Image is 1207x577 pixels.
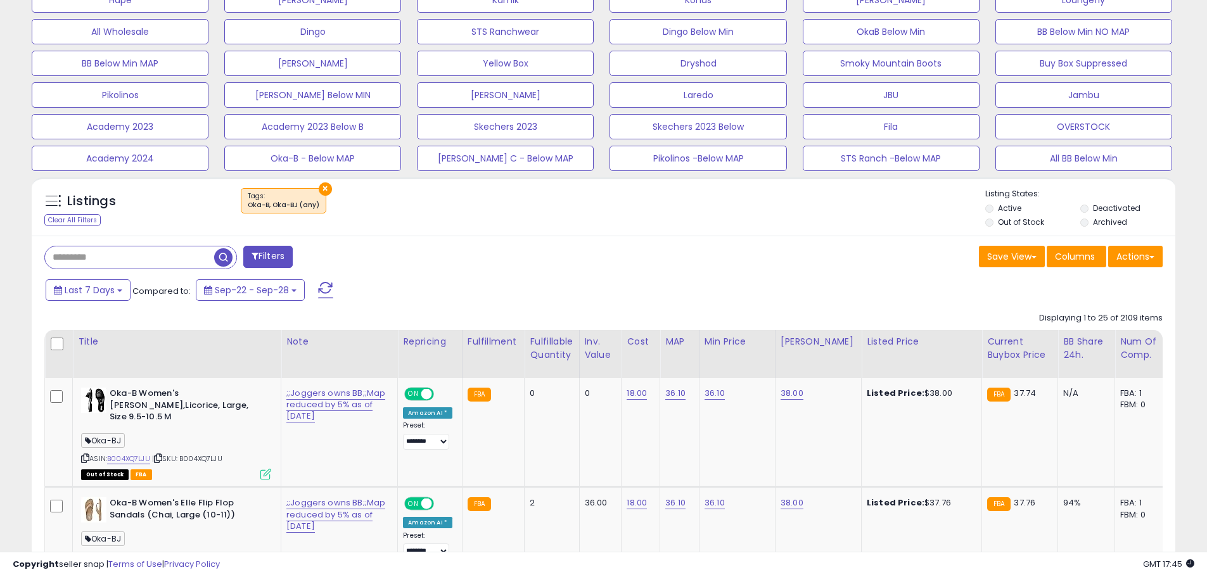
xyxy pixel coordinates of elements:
span: Last 7 Days [65,284,115,296]
button: Actions [1108,246,1163,267]
span: 37.76 [1014,497,1035,509]
span: Compared to: [132,285,191,297]
a: 36.10 [665,387,686,400]
small: FBA [987,388,1011,402]
a: 18.00 [627,387,647,400]
img: 31BqXHMQQTL._SL40_.jpg [81,497,106,523]
button: STS Ranchwear [417,19,594,44]
a: B004XQ7LJU [107,453,150,464]
div: $37.76 [867,497,972,509]
div: 0 [530,388,569,399]
a: Privacy Policy [164,558,220,570]
span: Columns [1055,250,1095,263]
div: Amazon AI * [403,517,452,528]
div: Fulfillable Quantity [530,335,573,362]
button: Sep-22 - Sep-28 [196,279,305,301]
div: Inv. value [585,335,616,362]
div: FBM: 0 [1120,509,1162,521]
button: Laredo [610,82,786,108]
div: Clear All Filters [44,214,101,226]
div: ASIN: [81,388,271,478]
button: Dryshod [610,51,786,76]
img: 515fVZNnaEL._SL40_.jpg [81,388,106,413]
div: Num of Comp. [1120,335,1166,362]
div: 94% [1063,497,1105,509]
div: Current Buybox Price [987,335,1052,362]
div: 0 [585,388,612,399]
div: BB Share 24h. [1063,335,1109,362]
button: Pikolinos -Below MAP [610,146,786,171]
span: 2025-10-6 17:45 GMT [1143,558,1194,570]
button: BB Below Min NO MAP [995,19,1172,44]
b: Oka-B Women's Elle Flip Flop Sandals (Chai, Large (10-11)) [110,497,264,524]
button: Dingo [224,19,401,44]
span: Sep-22 - Sep-28 [215,284,289,296]
button: [PERSON_NAME] Below MIN [224,82,401,108]
button: Smoky Mountain Boots [803,51,980,76]
div: Preset: [403,421,452,450]
button: Filters [243,246,293,268]
a: 36.10 [665,497,686,509]
a: ;;Joggers owns BB;;Map reduced by 5% as of [DATE] [286,387,385,422]
a: 36.10 [705,387,725,400]
div: FBM: 0 [1120,399,1162,410]
a: ;;Joggers owns BB;;Map reduced by 5% as of [DATE] [286,497,385,532]
button: BB Below Min MAP [32,51,208,76]
button: Oka-B - Below MAP [224,146,401,171]
div: 2 [530,497,569,509]
button: All BB Below Min [995,146,1172,171]
button: [PERSON_NAME] [417,82,594,108]
div: Amazon AI * [403,407,452,419]
button: × [319,182,332,196]
button: OVERSTOCK [995,114,1172,139]
button: OkaB Below Min [803,19,980,44]
button: STS Ranch -Below MAP [803,146,980,171]
span: Oka-BJ [81,433,125,448]
span: All listings that are currently out of stock and unavailable for purchase on Amazon [81,469,129,480]
button: All Wholesale [32,19,208,44]
a: Terms of Use [108,558,162,570]
span: | SKU: B004XQ7LJU [152,453,222,464]
label: Out of Stock [998,217,1044,227]
a: 18.00 [627,497,647,509]
span: 37.74 [1014,387,1036,399]
button: Yellow Box [417,51,594,76]
div: Title [78,335,276,348]
a: 38.00 [781,497,803,509]
b: Listed Price: [867,387,924,399]
span: Tags : [248,191,319,210]
div: N/A [1063,388,1105,399]
div: Note [286,335,392,348]
a: 38.00 [781,387,803,400]
a: 36.10 [705,497,725,509]
small: FBA [468,388,491,402]
div: Listed Price [867,335,976,348]
b: Oka-B Women's [PERSON_NAME],Licorice, Large, Size 9.5-10.5 M [110,388,264,426]
button: Academy 2024 [32,146,208,171]
button: Buy Box Suppressed [995,51,1172,76]
div: 36.00 [585,497,612,509]
button: [PERSON_NAME] [224,51,401,76]
button: Fila [803,114,980,139]
button: Academy 2023 Below B [224,114,401,139]
button: Skechers 2023 Below [610,114,786,139]
button: [PERSON_NAME] C - Below MAP [417,146,594,171]
button: Jambu [995,82,1172,108]
button: Skechers 2023 [417,114,594,139]
button: Columns [1047,246,1106,267]
div: MAP [665,335,694,348]
small: FBA [987,497,1011,511]
div: $38.00 [867,388,972,399]
span: OFF [432,389,452,400]
button: Last 7 Days [46,279,131,301]
h5: Listings [67,193,116,210]
div: [PERSON_NAME] [781,335,856,348]
div: Oka-B, Oka-BJ (any) [248,201,319,210]
div: seller snap | | [13,559,220,571]
div: Min Price [705,335,770,348]
button: JBU [803,82,980,108]
strong: Copyright [13,558,59,570]
p: Listing States: [985,188,1175,200]
button: Pikolinos [32,82,208,108]
div: FBA: 1 [1120,497,1162,509]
